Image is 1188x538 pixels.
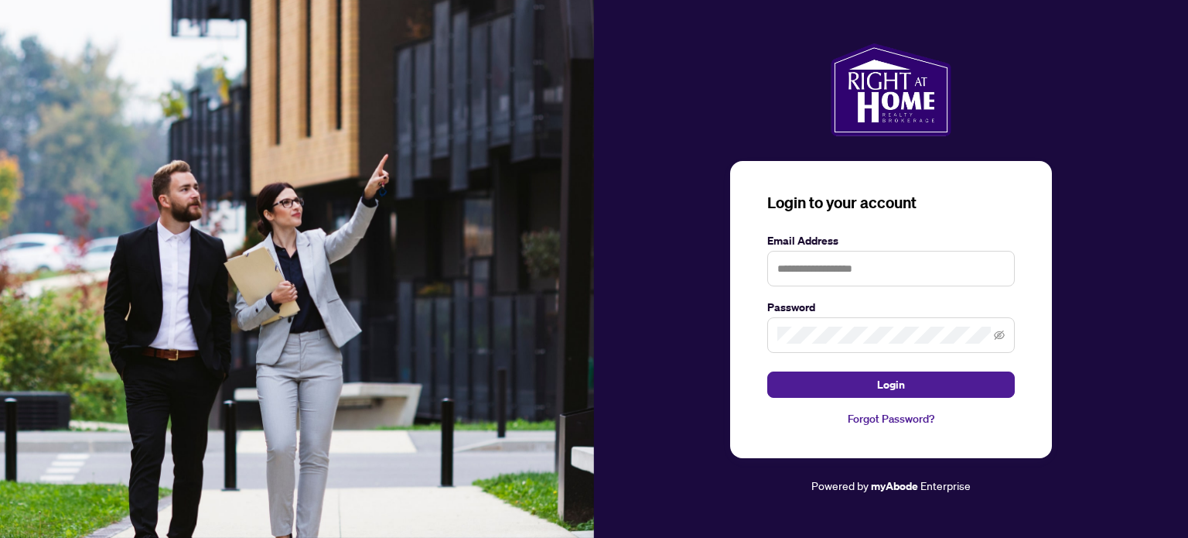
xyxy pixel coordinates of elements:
a: myAbode [871,478,918,495]
span: Login [877,372,905,397]
img: ma-logo [831,43,951,136]
button: Login [767,372,1015,398]
span: Enterprise [920,478,971,492]
label: Password [767,299,1015,316]
h3: Login to your account [767,192,1015,214]
a: Forgot Password? [767,410,1015,427]
span: Powered by [811,478,869,492]
label: Email Address [767,232,1015,249]
span: eye-invisible [994,330,1005,341]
